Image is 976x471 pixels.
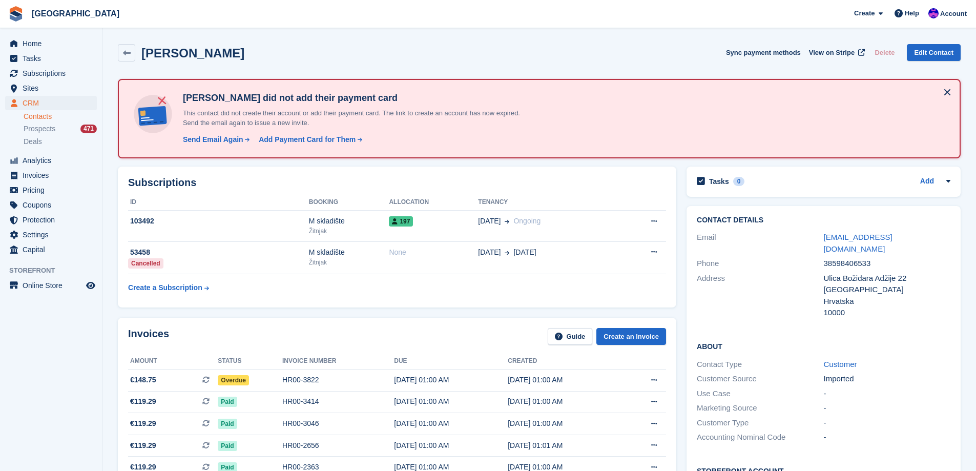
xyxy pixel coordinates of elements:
div: 10000 [824,307,950,319]
a: menu [5,228,97,242]
a: menu [5,51,97,66]
a: Add Payment Card for Them [255,134,363,145]
div: Address [697,273,823,319]
span: Create [854,8,875,18]
div: 471 [80,125,97,133]
span: Account [940,9,967,19]
span: Storefront [9,265,102,276]
div: Marketing Source [697,402,823,414]
span: 197 [389,216,413,227]
a: Deals [24,136,97,147]
div: [DATE] 01:01 AM [508,440,621,451]
button: Delete [870,44,899,61]
div: M skladište [309,216,389,227]
div: Contact Type [697,359,823,371]
div: Customer Source [697,373,823,385]
a: Add [920,176,934,188]
h2: Subscriptions [128,177,666,189]
span: Protection [23,213,84,227]
a: menu [5,278,97,293]
span: Ongoing [513,217,541,225]
a: View on Stripe [805,44,867,61]
h2: Tasks [709,177,729,186]
img: no-card-linked-e7822e413c904bf8b177c4d89f31251c4716f9871600ec3ca5bfc59e148c83f4.svg [131,92,175,136]
div: [DATE] 01:00 AM [394,440,508,451]
a: [GEOGRAPHIC_DATA] [28,5,123,22]
span: Capital [23,242,84,257]
a: menu [5,81,97,95]
img: Ivan Gačić [928,8,939,18]
button: Sync payment methods [726,44,801,61]
div: Create a Subscription [128,282,202,293]
span: View on Stripe [809,48,855,58]
div: Send Email Again [183,134,243,145]
div: - [824,402,950,414]
div: M skladište [309,247,389,258]
a: Create a Subscription [128,278,209,297]
span: CRM [23,96,84,110]
div: Phone [697,258,823,270]
div: Accounting Nominal Code [697,432,823,443]
a: [EMAIL_ADDRESS][DOMAIN_NAME] [824,233,892,253]
h4: [PERSON_NAME] did not add their payment card [179,92,537,104]
span: Coupons [23,198,84,212]
div: Add Payment Card for Them [259,134,356,145]
div: Customer Type [697,417,823,429]
th: ID [128,194,309,211]
th: Tenancy [478,194,618,211]
div: 0 [733,177,745,186]
th: Booking [309,194,389,211]
span: Overdue [218,375,249,385]
a: menu [5,242,97,257]
span: [DATE] [513,247,536,258]
div: Imported [824,373,950,385]
span: Paid [218,441,237,451]
th: Due [394,353,508,370]
a: menu [5,36,97,51]
a: menu [5,96,97,110]
span: [DATE] [478,247,501,258]
p: This contact did not create their account or add their payment card. The link to create an accoun... [179,108,537,128]
div: [DATE] 01:00 AM [508,396,621,407]
a: menu [5,213,97,227]
div: [DATE] 01:00 AM [394,418,508,429]
span: Analytics [23,153,84,168]
span: Settings [23,228,84,242]
th: Invoice number [282,353,394,370]
a: menu [5,66,97,80]
div: [DATE] 01:00 AM [508,375,621,385]
span: Paid [218,397,237,407]
div: - [824,388,950,400]
div: 38598406533 [824,258,950,270]
div: HR00-3046 [282,418,394,429]
div: Hrvatska [824,296,950,308]
span: Subscriptions [23,66,84,80]
span: Home [23,36,84,51]
div: Email [697,232,823,255]
div: Žitnjak [309,258,389,267]
div: 103492 [128,216,309,227]
h2: About [697,341,950,351]
a: menu [5,198,97,212]
div: [DATE] 01:00 AM [394,375,508,385]
h2: [PERSON_NAME] [141,46,244,60]
a: Customer [824,360,857,368]
span: [DATE] [478,216,501,227]
div: Use Case [697,388,823,400]
div: [GEOGRAPHIC_DATA] [824,284,950,296]
a: Edit Contact [907,44,961,61]
div: [DATE] 01:00 AM [508,418,621,429]
span: Tasks [23,51,84,66]
span: €119.29 [130,440,156,451]
span: €119.29 [130,418,156,429]
h2: Contact Details [697,216,950,224]
span: €148.75 [130,375,156,385]
span: Deals [24,137,42,147]
h2: Invoices [128,328,169,345]
div: None [389,247,478,258]
div: - [824,417,950,429]
a: Guide [548,328,593,345]
div: HR00-3822 [282,375,394,385]
a: Create an Invoice [596,328,666,345]
span: Invoices [23,168,84,182]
